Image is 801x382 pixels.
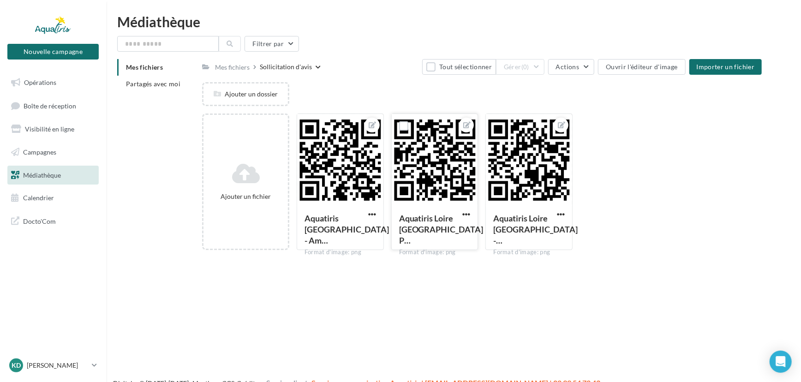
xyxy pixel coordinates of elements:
button: Filtrer par [245,36,299,52]
span: KD [12,361,21,370]
div: Sollicitation d'avis [260,62,312,72]
button: Tout sélectionner [422,59,496,75]
span: Calendrier [23,194,54,202]
div: Médiathèque [117,15,790,29]
span: Partagés avec moi [126,80,180,88]
span: Médiathèque [23,171,61,179]
span: Campagnes [23,148,56,156]
div: Format d'image: png [493,248,565,257]
div: Format d'image: png [399,248,471,257]
a: Médiathèque [6,166,101,185]
div: Mes fichiers [215,63,250,72]
span: Aquatiris Loire Haute-Loire - Retournac - 43130 - QR code sollicitation avis Google [493,213,578,245]
span: Actions [556,63,579,71]
a: Opérations [6,73,101,92]
a: Visibilité en ligne [6,119,101,139]
button: Ouvrir l'éditeur d'image [598,59,685,75]
span: (0) [521,63,529,71]
div: Open Intercom Messenger [770,351,792,373]
a: Campagnes [6,143,101,162]
a: Calendrier [6,188,101,208]
div: Format d'image: png [305,248,376,257]
button: Gérer(0) [496,59,544,75]
div: Ajouter un fichier [207,192,284,201]
button: Nouvelle campagne [7,44,99,60]
button: Importer un fichier [689,59,762,75]
p: [PERSON_NAME] [27,361,88,370]
span: Aquatiris Puy de Dôme - Ambert - 63600 - QR code sollicitation avis Google [305,213,389,245]
button: Actions [548,59,594,75]
span: Importer un fichier [697,63,755,71]
span: Mes fichiers [126,63,163,71]
span: Docto'Com [23,215,56,227]
a: Docto'Com [6,211,101,231]
span: Visibilité en ligne [25,125,74,133]
span: Opérations [24,78,56,86]
span: Aquatiris Loire Haute-Loire Puy de Dôme - Vendôme - 41100 - QR code sollicitation avis Google [399,213,484,245]
a: KD [PERSON_NAME] [7,357,99,374]
div: Ajouter un dossier [203,90,288,99]
span: Boîte de réception [24,101,76,109]
a: Boîte de réception [6,96,101,116]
